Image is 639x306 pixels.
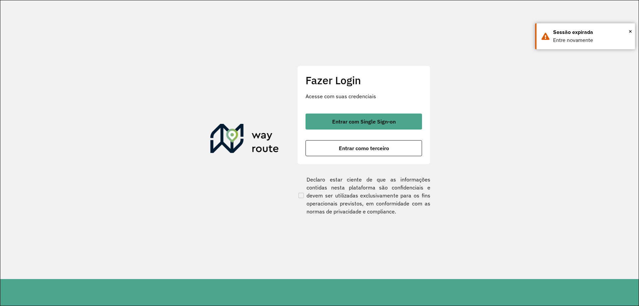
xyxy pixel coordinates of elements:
h2: Fazer Login [306,74,422,87]
div: Entre novamente [553,36,630,44]
span: Entrar como terceiro [339,146,389,151]
div: Sessão expirada [553,28,630,36]
span: × [629,26,632,36]
button: button [306,114,422,130]
img: Roteirizador AmbevTech [210,124,279,156]
label: Declaro estar ciente de que as informações contidas nesta plataforma são confidenciais e devem se... [297,175,430,215]
p: Acesse com suas credenciais [306,92,422,100]
span: Entrar com Single Sign-on [332,119,396,124]
button: Close [629,26,632,36]
button: button [306,140,422,156]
